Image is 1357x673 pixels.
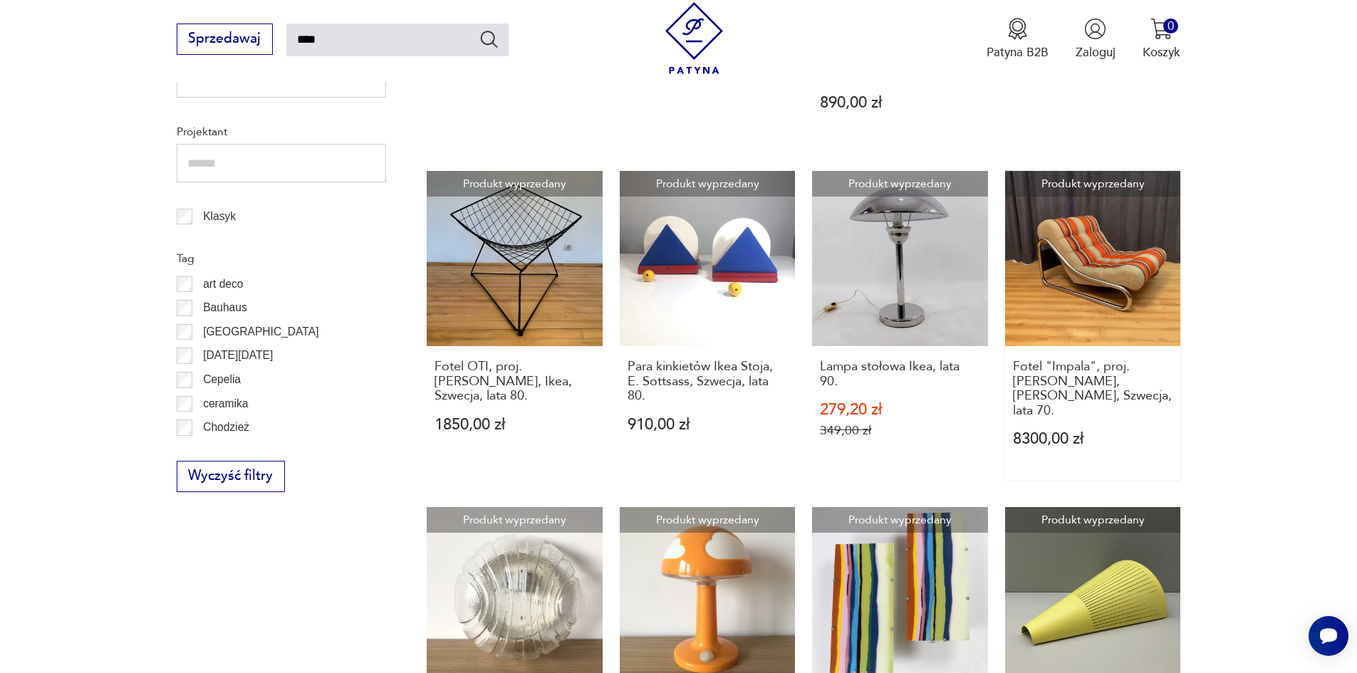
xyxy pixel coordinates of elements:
[658,2,730,74] img: Patyna - sklep z meblami i dekoracjami vintage
[203,275,243,293] p: art deco
[203,323,318,341] p: [GEOGRAPHIC_DATA]
[203,442,246,461] p: Ćmielów
[1309,616,1348,656] iframe: Smartsupp widget button
[820,423,980,438] p: 349,00 zł
[203,395,248,413] p: ceramika
[177,24,273,55] button: Sprzedawaj
[1084,18,1106,40] img: Ikonka użytkownika
[479,28,499,49] button: Szukaj
[812,171,988,480] a: Produkt wyprzedanyLampa stołowa Ikea, lata 90.Lampa stołowa Ikea, lata 90.279,20 zł349,00 zł
[820,402,980,417] p: 279,20 zł
[177,249,386,268] p: Tag
[987,18,1049,61] a: Ikona medaluPatyna B2B
[628,360,788,403] h3: Para kinkietów Ikea Stoja, E. Sottsass, Szwecja, lata 80.
[1076,44,1116,61] p: Zaloguj
[203,346,273,365] p: [DATE][DATE]
[203,418,249,437] p: Chodzież
[427,171,603,480] a: Produkt wyprzedanyFotel OTI, proj. Niels Gammelgaard, Ikea, Szwecja, lata 80.Fotel OTI, proj. [PE...
[1005,171,1181,480] a: Produkt wyprzedanyFotel "Impala", proj. Gillis Lundgren, Ikea, Szwecja, lata 70.Fotel "Impala", p...
[987,44,1049,61] p: Patyna B2B
[820,95,980,110] p: 890,00 zł
[177,122,386,141] p: Projektant
[203,207,236,226] p: Klasyk
[203,370,241,389] p: Cepelia
[987,18,1049,61] button: Patyna B2B
[203,298,247,317] p: Bauhaus
[1163,19,1178,33] div: 0
[1076,18,1116,61] button: Zaloguj
[435,417,595,432] p: 1850,00 zł
[1013,360,1173,418] h3: Fotel "Impala", proj. [PERSON_NAME], [PERSON_NAME], Szwecja, lata 70.
[620,171,796,480] a: Produkt wyprzedanyPara kinkietów Ikea Stoja, E. Sottsass, Szwecja, lata 80.Para kinkietów Ikea St...
[1013,432,1173,447] p: 8300,00 zł
[435,360,595,403] h3: Fotel OTI, proj. [PERSON_NAME], Ikea, Szwecja, lata 80.
[177,461,285,492] button: Wyczyść filtry
[1150,18,1173,40] img: Ikona koszyka
[628,417,788,432] p: 910,00 zł
[177,34,273,46] a: Sprzedawaj
[1143,18,1180,61] button: 0Koszyk
[1143,44,1180,61] p: Koszyk
[1007,18,1029,40] img: Ikona medalu
[820,360,980,389] h3: Lampa stołowa Ikea, lata 90.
